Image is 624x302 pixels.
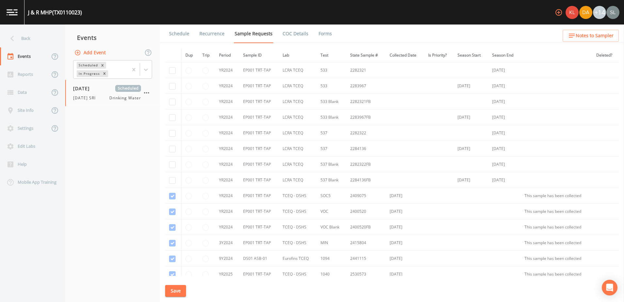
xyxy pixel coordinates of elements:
td: TCEQ - DSHS [279,235,317,251]
td: [DATE] [386,219,424,235]
td: 533 Blank [317,109,346,125]
td: 537 [317,125,346,141]
td: EP001 TRT-TAP [239,78,279,94]
button: Save [165,285,186,297]
td: 1040 [317,266,346,282]
td: TCEQ - DSHS [279,204,317,219]
div: Events [65,29,160,46]
td: EP001 TRT-TAP [239,94,279,109]
img: a84961a0472e9debc750dd08a004988d [579,6,592,19]
td: DS01 ASB-01 [239,251,279,266]
td: EP001 TRT-TAP [239,172,279,188]
td: 2284136 [346,141,386,157]
td: YR2024 [215,94,239,109]
td: EP001 TRT-TAP [239,235,279,251]
td: [DATE] [386,251,424,266]
div: Scheduled [77,62,99,69]
th: State Sample # [346,48,386,62]
td: [DATE] [488,172,521,188]
td: YR2025 [215,266,239,282]
img: 0d5b2d5fd6ef1337b72e1b2735c28582 [606,6,619,19]
td: LCRA TCEQ [279,157,317,172]
td: [DATE] [454,78,488,94]
th: Season Start [454,48,488,62]
th: Collected Date [386,48,424,62]
td: LCRA TCEQ [279,109,317,125]
td: [DATE] [386,266,424,282]
td: 3Y2024 [215,235,239,251]
td: 9Y2024 [215,251,239,266]
td: YR2024 [215,188,239,204]
td: 537 Blank [317,157,346,172]
td: This sample has been collected [521,204,592,219]
td: This sample has been collected [521,219,592,235]
td: 2409075 [346,188,386,204]
a: Sample Requests [234,25,273,43]
td: [DATE] [454,172,488,188]
span: [DATE] SRI [73,95,100,101]
a: [DATE]Scheduled[DATE] SRIDrinking Water [65,80,160,107]
td: TCEQ - DSHS [279,266,317,282]
td: [DATE] [488,157,521,172]
td: MIN [317,235,346,251]
td: YR2024 [215,219,239,235]
td: [DATE] [488,141,521,157]
th: Period [215,48,239,62]
td: [DATE] [386,188,424,204]
td: 2283967FB [346,109,386,125]
th: Is Priority? [424,48,454,62]
td: VOC [317,204,346,219]
th: Sample ID [239,48,279,62]
td: This sample has been collected [521,235,592,251]
td: 2282322 [346,125,386,141]
td: This sample has been collected [521,266,592,282]
td: 2400520 [346,204,386,219]
div: +14 [593,6,606,19]
div: David Weber [579,6,593,19]
td: [DATE] [488,109,521,125]
td: 2284136FB [346,172,386,188]
td: 2415804 [346,235,386,251]
td: [DATE] [488,125,521,141]
td: 537 Blank [317,172,346,188]
td: This sample has been collected [521,188,592,204]
td: 533 Blank [317,94,346,109]
td: EP001 TRT-TAP [239,219,279,235]
div: Open Intercom Messenger [602,280,617,295]
td: EP001 TRT-TAP [239,141,279,157]
div: Remove Scheduled [99,62,106,69]
img: logo [7,9,18,15]
td: 537 [317,141,346,157]
td: [DATE] [488,78,521,94]
div: Kler Teran [565,6,579,19]
td: [DATE] [386,235,424,251]
td: LCRA TCEQ [279,94,317,109]
td: [DATE] [454,109,488,125]
td: TCEQ - DSHS [279,219,317,235]
th: Lab [279,48,317,62]
td: TCEQ - DSHS [279,188,317,204]
td: EP001 TRT-TAP [239,109,279,125]
td: YR2024 [215,62,239,78]
td: YR2024 [215,172,239,188]
td: YR2024 [215,109,239,125]
td: LCRA TCEQ [279,172,317,188]
td: YR2024 [215,78,239,94]
span: Notes to Sampler [576,32,614,40]
td: EP001 TRT-TAP [239,157,279,172]
a: Forms [318,25,333,43]
a: COC Details [282,25,309,43]
td: LCRA TCEQ [279,62,317,78]
td: [DATE] [386,204,424,219]
td: 533 [317,78,346,94]
td: SOC5 [317,188,346,204]
td: 2282321 [346,62,386,78]
td: 1094 [317,251,346,266]
div: Remove In Progress [101,70,108,77]
th: Test [317,48,346,62]
td: Eurofins TCEQ [279,251,317,266]
td: 2441115 [346,251,386,266]
td: 2400520FB [346,219,386,235]
td: 533 [317,62,346,78]
td: YR2024 [215,141,239,157]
